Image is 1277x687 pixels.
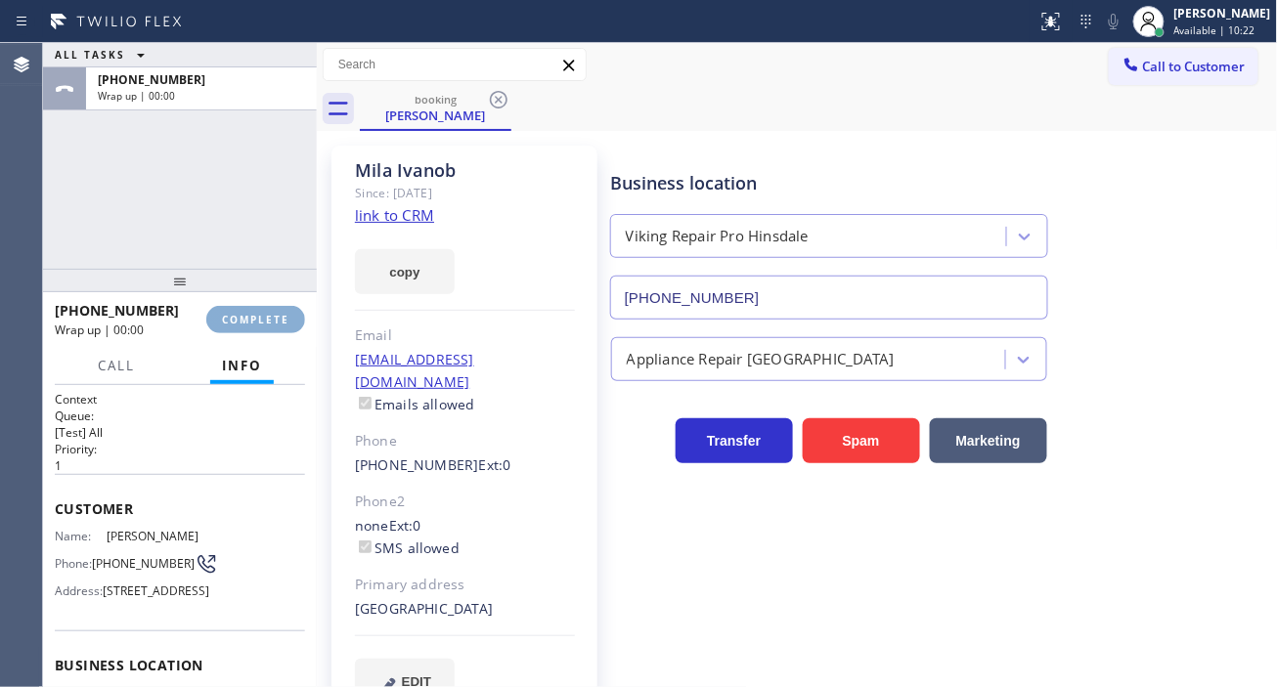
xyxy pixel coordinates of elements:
[355,182,575,204] div: Since: [DATE]
[55,499,305,518] span: Customer
[222,313,289,326] span: COMPLETE
[355,491,575,513] div: Phone2
[55,408,305,424] h2: Queue:
[1174,5,1271,21] div: [PERSON_NAME]
[1100,8,1127,35] button: Mute
[355,324,575,347] div: Email
[1174,23,1255,37] span: Available | 10:22
[626,226,809,248] div: Viking Repair Pro Hinsdale
[355,574,575,596] div: Primary address
[98,357,135,374] span: Call
[355,205,434,225] a: link to CRM
[55,529,107,543] span: Name:
[676,418,793,463] button: Transfer
[930,418,1047,463] button: Marketing
[55,441,305,457] h2: Priority:
[55,424,305,441] p: [Test] All
[55,391,305,408] h1: Context
[98,71,205,88] span: [PHONE_NUMBER]
[55,656,305,674] span: Business location
[55,583,103,598] span: Address:
[355,350,474,391] a: [EMAIL_ADDRESS][DOMAIN_NAME]
[107,529,204,543] span: [PERSON_NAME]
[206,306,305,333] button: COMPLETE
[611,170,1047,196] div: Business location
[55,301,179,320] span: [PHONE_NUMBER]
[362,92,509,107] div: booking
[355,538,460,557] label: SMS allowed
[355,159,575,182] div: Mila Ivanob
[355,598,575,621] div: [GEOGRAPHIC_DATA]
[355,430,575,452] div: Phone
[355,455,479,474] a: [PHONE_NUMBER]
[98,89,175,103] span: Wrap up | 00:00
[55,48,125,62] span: ALL TASKS
[222,357,262,374] span: Info
[479,455,511,474] span: Ext: 0
[610,276,1048,320] input: Phone Number
[210,347,274,385] button: Info
[55,457,305,474] p: 1
[627,348,895,370] div: Appliance Repair [GEOGRAPHIC_DATA]
[359,397,372,409] input: Emails allowed
[43,43,164,66] button: ALL TASKS
[1109,48,1258,85] button: Call to Customer
[359,540,372,553] input: SMS allowed
[389,516,421,535] span: Ext: 0
[355,515,575,560] div: none
[92,556,195,571] span: [PHONE_NUMBER]
[362,87,509,129] div: Mila Ivanob
[55,556,92,571] span: Phone:
[55,322,144,338] span: Wrap up | 00:00
[355,395,475,413] label: Emails allowed
[103,583,209,598] span: [STREET_ADDRESS]
[355,249,455,294] button: copy
[362,107,509,124] div: [PERSON_NAME]
[803,418,920,463] button: Spam
[324,49,586,80] input: Search
[1143,58,1246,75] span: Call to Customer
[86,347,147,385] button: Call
